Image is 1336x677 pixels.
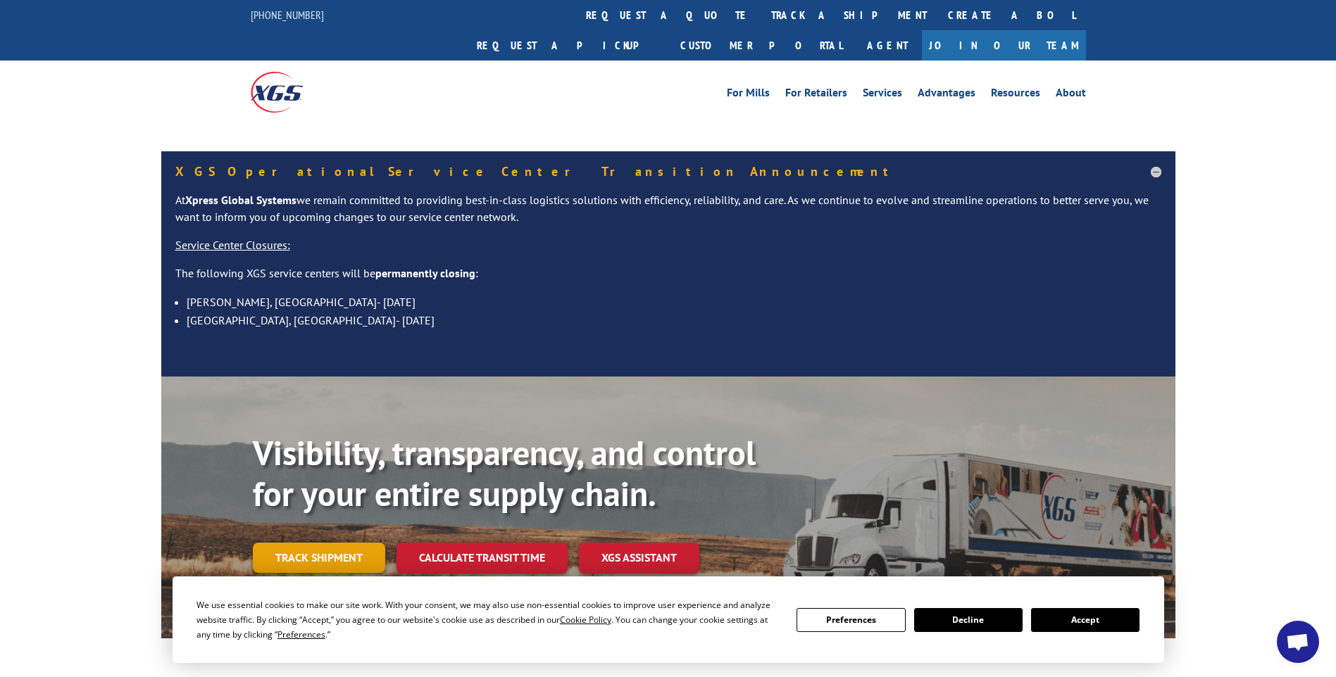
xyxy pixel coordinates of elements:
a: Customer Portal [670,30,853,61]
span: Preferences [277,628,325,640]
a: About [1056,87,1086,103]
a: Advantages [918,87,975,103]
a: Resources [991,87,1040,103]
a: XGS ASSISTANT [579,543,699,573]
p: At we remain committed to providing best-in-class logistics solutions with efficiency, reliabilit... [175,192,1161,237]
button: Preferences [797,608,905,632]
li: [GEOGRAPHIC_DATA], [GEOGRAPHIC_DATA]- [DATE] [187,311,1161,329]
b: Visibility, transparency, and control for your entire supply chain. [253,431,756,515]
a: Track shipment [253,543,385,572]
div: We use essential cookies to make our site work. With your consent, we may also use non-essential ... [196,597,780,642]
a: Agent [853,30,922,61]
p: The following XGS service centers will be : [175,265,1161,293]
a: [PHONE_NUMBER] [251,8,324,22]
a: Services [863,87,902,103]
strong: permanently closing [375,266,475,280]
a: Open chat [1277,621,1319,663]
button: Decline [914,608,1023,632]
u: Service Center Closures: [175,238,290,252]
div: Cookie Consent Prompt [173,576,1164,663]
a: For Mills [727,87,770,103]
a: For Retailers [785,87,847,103]
button: Accept [1031,608,1140,632]
a: Join Our Team [922,30,1086,61]
h5: XGS Operational Service Center Transition Announcement [175,165,1161,178]
a: Request a pickup [466,30,670,61]
a: Calculate transit time [397,543,568,573]
li: [PERSON_NAME], [GEOGRAPHIC_DATA]- [DATE] [187,293,1161,311]
span: Cookie Policy [560,614,611,626]
strong: Xpress Global Systems [185,193,296,207]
